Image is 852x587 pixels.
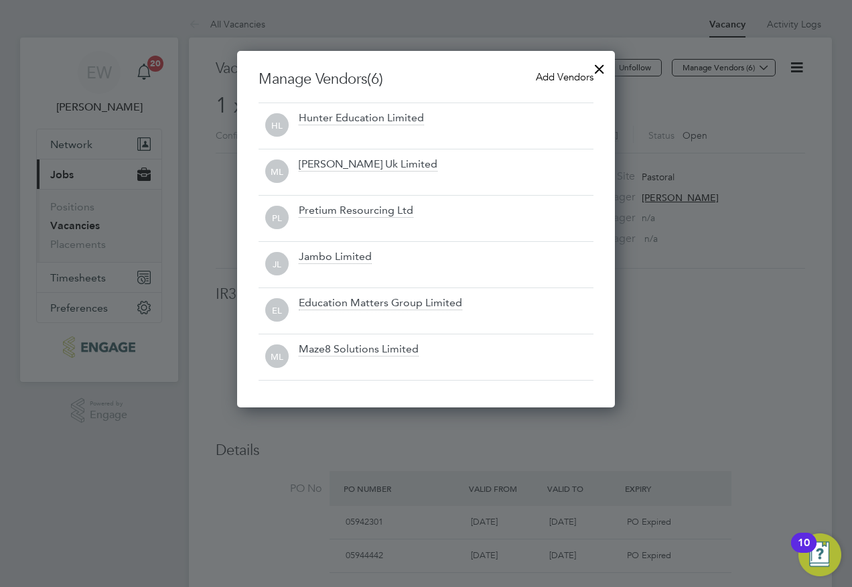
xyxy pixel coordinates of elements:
div: [PERSON_NAME] Uk Limited [299,157,437,172]
div: Hunter Education Limited [299,111,424,126]
span: HL [265,114,289,137]
span: JL [265,253,289,276]
div: Jambo Limited [299,250,372,265]
h3: Manage Vendors [259,70,593,89]
span: PL [265,206,289,230]
div: Maze8 Solutions Limited [299,342,419,357]
div: 10 [798,543,810,560]
div: Pretium Resourcing Ltd [299,204,413,218]
span: ML [265,345,289,369]
span: Add Vendors [536,70,593,83]
span: (6) [367,70,383,88]
span: ML [265,160,289,184]
button: Open Resource Center, 10 new notifications [798,533,841,576]
div: Education Matters Group Limited [299,296,462,311]
span: EL [265,299,289,322]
